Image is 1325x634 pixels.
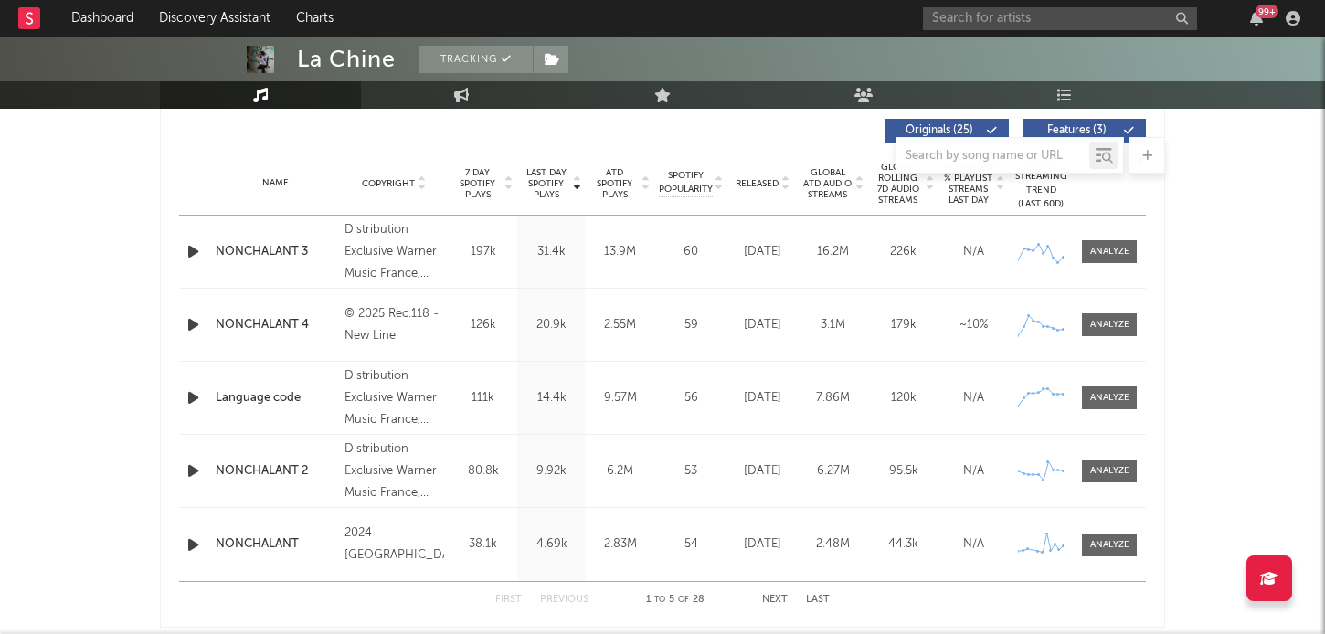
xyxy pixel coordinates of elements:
a: Language code [216,389,335,407]
div: N/A [943,389,1004,407]
input: Search for artists [923,7,1197,30]
div: La Chine [297,46,396,73]
div: 16.2M [802,243,864,261]
div: 4.69k [522,535,581,554]
div: 54 [659,535,723,554]
a: NONCHALANT [216,535,335,554]
button: Features(3) [1023,119,1146,143]
div: 44.3k [873,535,934,554]
div: 126k [453,316,513,334]
div: 38.1k [453,535,513,554]
span: Estimated % Playlist Streams Last Day [943,162,993,206]
div: © 2025 Rec.118 - New Line [344,303,444,347]
a: NONCHALANT 4 [216,316,335,334]
span: Features ( 3 ) [1034,125,1118,136]
button: Originals(25) [885,119,1009,143]
div: Distribution Exclusive Warner Music France, Label Rec. 118, © 2025 New Line [344,219,444,285]
div: 9.57M [590,389,650,407]
div: 53 [659,462,723,481]
div: [DATE] [732,389,793,407]
div: [DATE] [732,243,793,261]
div: 14.4k [522,389,581,407]
div: Distribution Exclusive Warner Music France, Label Rec. 118, © 2023 New Line [344,365,444,431]
span: Originals ( 25 ) [897,125,981,136]
span: 7 Day Spotify Plays [453,167,502,200]
div: 20.9k [522,316,581,334]
span: Spotify Popularity [659,169,713,196]
span: Copyright [362,178,415,189]
div: N/A [943,243,1004,261]
div: 2.55M [590,316,650,334]
div: [DATE] [732,316,793,334]
div: N/A [943,462,1004,481]
div: 2.48M [802,535,864,554]
span: ATD Spotify Plays [590,167,639,200]
div: 6.27M [802,462,864,481]
div: N/A [943,535,1004,554]
div: 95.5k [873,462,934,481]
button: First [495,595,522,605]
button: 99+ [1250,11,1263,26]
a: NONCHALANT 2 [216,462,335,481]
span: Global Rolling 7D Audio Streams [873,162,923,206]
a: NONCHALANT 3 [216,243,335,261]
div: 120k [873,389,934,407]
div: [DATE] [732,462,793,481]
div: 2024 [GEOGRAPHIC_DATA] [344,523,444,566]
div: 56 [659,389,723,407]
span: of [678,596,689,604]
button: Last [806,595,830,605]
div: Distribution Exclusive Warner Music France, Label Rec. 118, © 2024 New Line [344,439,444,504]
div: ~ 10 % [943,316,1004,334]
span: Global ATD Audio Streams [802,167,853,200]
div: 111k [453,389,513,407]
div: Global Streaming Trend (Last 60D) [1013,156,1068,211]
button: Next [762,595,788,605]
div: 3.1M [802,316,864,334]
div: 31.4k [522,243,581,261]
button: Previous [540,595,588,605]
div: 9.92k [522,462,581,481]
div: 2.83M [590,535,650,554]
div: 226k [873,243,934,261]
div: 179k [873,316,934,334]
div: 60 [659,243,723,261]
div: 59 [659,316,723,334]
div: 197k [453,243,513,261]
div: [DATE] [732,535,793,554]
div: Name [216,176,335,190]
div: 13.9M [590,243,650,261]
div: 7.86M [802,389,864,407]
button: Tracking [419,46,533,73]
input: Search by song name or URL [896,149,1089,164]
span: Released [736,178,779,189]
div: 99 + [1256,5,1278,18]
div: 6.2M [590,462,650,481]
span: to [654,596,665,604]
span: Last Day Spotify Plays [522,167,570,200]
div: 80.8k [453,462,513,481]
div: 1 5 28 [625,589,726,611]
